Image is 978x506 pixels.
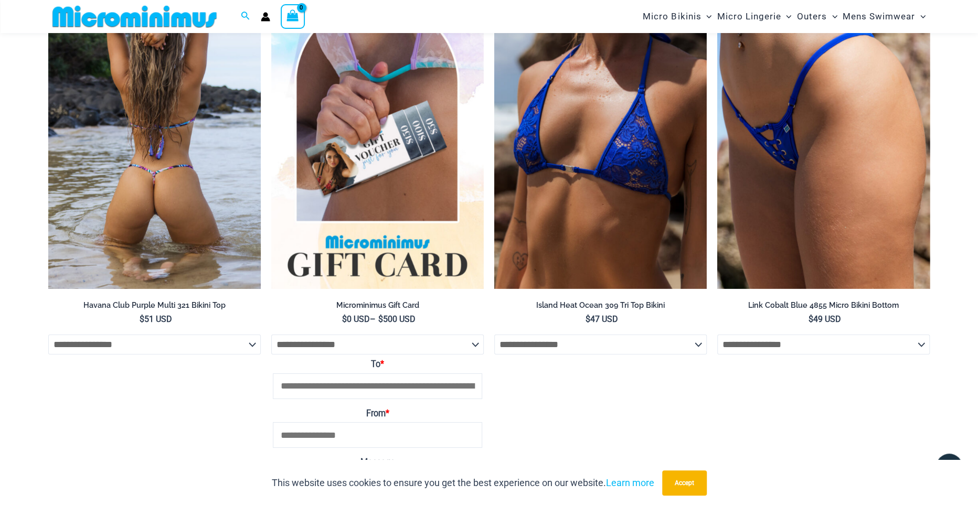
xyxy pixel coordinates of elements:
[717,3,781,30] span: Micro Lingerie
[342,314,347,324] span: $
[48,300,261,310] h2: Havana Club Purple Multi 321 Bikini Top
[640,3,714,30] a: Micro BikinisMenu ToggleMenu Toggle
[342,314,370,324] bdi: 0 USD
[794,3,840,30] a: OutersMenu ToggleMenu Toggle
[380,359,384,369] abbr: Required field
[48,300,261,314] a: Havana Club Purple Multi 321 Bikini Top
[281,4,305,28] a: View Shopping Cart, empty
[714,3,794,30] a: Micro LingerieMenu ToggleMenu Toggle
[701,3,711,30] span: Menu Toggle
[273,356,482,373] label: To
[797,3,827,30] span: Outers
[386,408,389,418] abbr: Required field
[140,314,144,324] span: $
[241,10,250,23] a: Search icon link
[378,314,383,324] span: $
[915,3,926,30] span: Menu Toggle
[809,314,813,324] span: $
[273,405,482,422] label: From
[48,5,221,28] img: MM SHOP LOGO FLAT
[639,2,930,31] nav: Site Navigation
[271,314,484,325] span: –
[261,12,270,21] a: Account icon link
[140,314,172,324] bdi: 51 USD
[843,3,915,30] span: Mens Swimwear
[643,3,701,30] span: Micro Bikinis
[494,300,707,310] h2: Island Heat Ocean 309 Tri Top Bikini
[606,477,654,488] a: Learn more
[717,300,930,314] a: Link Cobalt Blue 4855 Micro Bikini Bottom
[717,300,930,310] h2: Link Cobalt Blue 4855 Micro Bikini Bottom
[840,3,928,30] a: Mens SwimwearMenu ToggleMenu Toggle
[272,475,654,491] p: This website uses cookies to ensure you get the best experience on our website.
[273,454,482,471] label: Message
[662,470,707,496] button: Accept
[586,314,618,324] bdi: 47 USD
[271,300,484,314] a: Microminimus Gift Card
[494,300,707,314] a: Island Heat Ocean 309 Tri Top Bikini
[378,314,416,324] bdi: 500 USD
[809,314,841,324] bdi: 49 USD
[781,3,791,30] span: Menu Toggle
[271,300,484,310] h2: Microminimus Gift Card
[827,3,837,30] span: Menu Toggle
[586,314,590,324] span: $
